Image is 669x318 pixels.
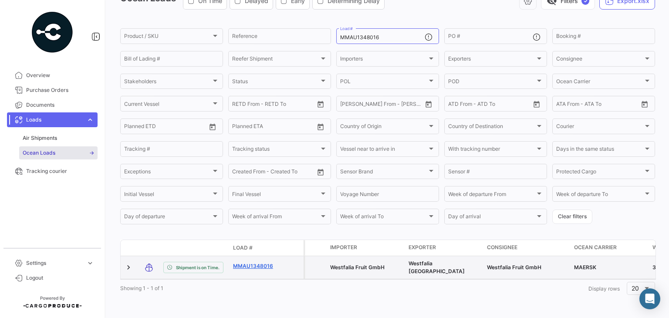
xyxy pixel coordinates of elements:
[556,102,579,108] input: ATA From
[26,71,94,79] span: Overview
[26,116,83,124] span: Loads
[233,244,253,252] span: Load #
[340,80,427,86] span: POL
[552,210,592,224] button: Clear filters
[409,244,436,251] span: Exporter
[632,284,639,292] span: 20
[19,132,98,145] a: Air Shipments
[585,102,625,108] input: ATA To
[574,264,596,271] span: MAERSK
[448,57,535,63] span: Exporters
[409,260,465,274] span: Westfalia South Africa
[250,102,290,108] input: To
[26,86,94,94] span: Purchase Orders
[638,98,651,111] button: Open calendar
[340,215,427,221] span: Week of arrival To
[448,193,535,199] span: Week of departure From
[7,164,98,179] a: Tracking courier
[422,98,435,111] button: Open calendar
[7,83,98,98] a: Purchase Orders
[232,125,244,131] input: From
[124,34,211,41] span: Product / SKU
[556,80,643,86] span: Ocean Carrier
[124,80,211,86] span: Stakeholders
[30,10,74,54] img: powered-by.png
[86,259,94,267] span: expand_more
[230,240,282,255] datatable-header-cell: Load #
[232,215,319,221] span: Week of arrival From
[23,149,55,157] span: Ocean Loads
[330,244,357,251] span: Importer
[556,147,643,153] span: Days in the same status
[7,68,98,83] a: Overview
[26,259,83,267] span: Settings
[23,134,57,142] span: Air Shipments
[26,167,94,175] span: Tracking courier
[305,240,327,256] datatable-header-cell: Protected Cargo
[124,102,211,108] span: Current Vessel
[19,146,98,159] a: Ocean Loads
[142,125,182,131] input: To
[588,285,620,292] span: Display rows
[160,244,230,251] datatable-header-cell: Shipment Status
[358,102,398,108] input: To
[120,285,163,291] span: Showing 1 - 1 of 1
[340,102,352,108] input: From
[340,147,427,153] span: Vessel near to arrive in
[314,98,327,111] button: Open calendar
[232,57,319,63] span: Reefer Shipment
[232,102,244,108] input: From
[124,193,211,199] span: Initial Vessel
[7,98,98,112] a: Documents
[124,263,133,272] a: Expand/Collapse Row
[86,116,94,124] span: expand_more
[448,125,535,131] span: Country of Destination
[405,240,483,256] datatable-header-cell: Exporter
[176,264,220,271] span: Shipment is on Time.
[530,98,543,111] button: Open calendar
[448,215,535,221] span: Day of arrival
[483,240,571,256] datatable-header-cell: Consignee
[487,264,541,271] span: Westfalia Fruit GmbH
[314,120,327,133] button: Open calendar
[478,102,517,108] input: ATD To
[340,170,427,176] span: Sensor Brand
[571,240,649,256] datatable-header-cell: Ocean Carrier
[448,147,535,153] span: With tracking number
[314,166,327,179] button: Open calendar
[26,274,94,282] span: Logout
[26,101,94,109] span: Documents
[232,193,319,199] span: Final Vessel
[124,170,211,176] span: Exceptions
[340,57,427,63] span: Importers
[448,80,535,86] span: POD
[639,288,660,309] div: Abrir Intercom Messenger
[556,170,643,176] span: Protected Cargo
[556,125,643,131] span: Courier
[340,125,427,131] span: Country of Origin
[232,147,319,153] span: Tracking status
[487,244,517,251] span: Consignee
[327,240,405,256] datatable-header-cell: Importer
[206,120,219,133] button: Open calendar
[574,244,617,251] span: Ocean Carrier
[448,102,472,108] input: ATD From
[232,80,319,86] span: Status
[250,125,290,131] input: To
[124,125,136,131] input: From
[138,244,160,251] datatable-header-cell: Transport mode
[556,193,643,199] span: Week of departure To
[271,170,311,176] input: Created To
[233,262,278,270] a: MMAU1348016
[330,264,385,271] span: Westfalia Fruit GmbH
[124,215,211,221] span: Day of departure
[282,244,304,251] datatable-header-cell: Policy
[232,170,265,176] input: Created From
[556,57,643,63] span: Consignee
